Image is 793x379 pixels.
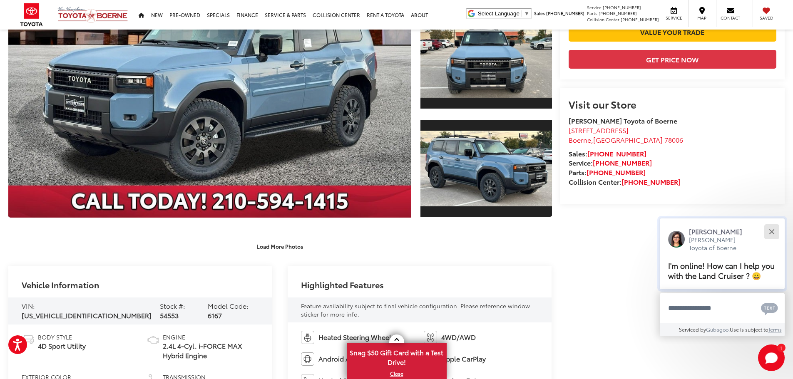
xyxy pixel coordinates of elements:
[730,326,768,333] span: Use is subject to
[668,260,775,281] span: I'm online! How can I help you with the Land Cruiser ? 😀
[758,344,785,371] svg: Start Chat
[348,344,446,369] span: Snag $50 Gift Card with a Test Drive!
[420,119,552,218] a: Expand Photo 2
[569,158,652,167] strong: Service:
[57,6,128,23] img: Vic Vaughan Toyota of Boerne
[587,167,646,177] a: [PHONE_NUMBER]
[419,22,553,97] img: 2025 Toyota Land Cruiser Land Cruiser
[569,22,776,41] a: Value Your Trade
[569,135,683,144] span: ,
[569,99,776,109] h2: Visit our Store
[621,177,681,186] a: [PHONE_NUMBER]
[22,301,35,310] span: VIN:
[664,15,683,21] span: Service
[603,4,641,10] span: [PHONE_NUMBER]
[301,352,314,366] img: Android Auto
[208,310,222,320] span: 6167
[569,116,677,125] strong: [PERSON_NAME] Toyota of Boerne
[693,15,711,21] span: Map
[587,149,646,158] a: [PHONE_NUMBER]
[660,218,785,336] div: Close[PERSON_NAME][PERSON_NAME] Toyota of BoerneI'm online! How can I help you with the Land Crui...
[679,326,706,333] span: Serviced by
[301,280,384,289] h2: Highlighted Features
[587,4,602,10] span: Service
[478,10,529,17] a: Select Language​
[424,331,437,344] img: 4WD/AWD
[569,125,629,135] span: [STREET_ADDRESS]
[22,280,99,289] h2: Vehicle Information
[419,131,553,206] img: 2025 Toyota Land Cruiser Land Cruiser
[569,125,683,144] a: [STREET_ADDRESS] Boerne,[GEOGRAPHIC_DATA] 78006
[441,354,486,364] span: Apple CarPlay
[758,299,781,317] button: Chat with SMS
[160,310,179,320] span: 54553
[599,10,637,16] span: [PHONE_NUMBER]
[160,301,185,310] span: Stock #:
[621,16,659,22] span: [PHONE_NUMBER]
[569,135,591,144] span: Boerne
[660,293,785,323] textarea: Type your message
[757,15,776,21] span: Saved
[301,331,314,344] img: Heated Steering Wheel
[524,10,529,17] span: ▼
[251,239,309,253] button: Load More Photos
[569,149,646,158] strong: Sales:
[569,50,776,69] button: Get Price Now
[546,10,584,16] span: [PHONE_NUMBER]
[301,302,530,318] span: Feature availability subject to final vehicle configuration. Please reference window sticker for ...
[587,16,619,22] span: Collision Center
[318,354,361,364] span: Android Auto
[478,10,520,17] span: Select Language
[758,344,785,371] button: Toggle Chat Window
[420,11,552,109] a: Expand Photo 1
[689,227,751,236] p: [PERSON_NAME]
[763,223,781,240] button: Close
[441,332,476,342] span: 4WD/AWD
[706,326,730,333] a: Gubagoo.
[38,341,86,351] span: 4D Sport Utility
[22,310,152,320] span: [US_VEHICLE_IDENTIFICATION_NUMBER]
[163,341,259,360] span: 2.4L 4-Cyl. i-FORCE MAX Hybrid Engine
[780,346,782,349] span: 1
[664,135,683,144] span: 78006
[569,167,646,177] strong: Parts:
[163,333,259,341] span: Engine
[593,135,663,144] span: [GEOGRAPHIC_DATA]
[208,301,249,310] span: Model Code:
[318,332,391,342] span: Heated Steering Wheel
[761,302,778,315] svg: Text
[534,10,545,16] span: Sales
[38,333,86,341] span: Body Style
[593,158,652,167] a: [PHONE_NUMBER]
[689,236,751,252] p: [PERSON_NAME] Toyota of Boerne
[768,326,782,333] a: Terms
[587,10,597,16] span: Parts
[569,177,681,186] strong: Collision Center:
[721,15,740,21] span: Contact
